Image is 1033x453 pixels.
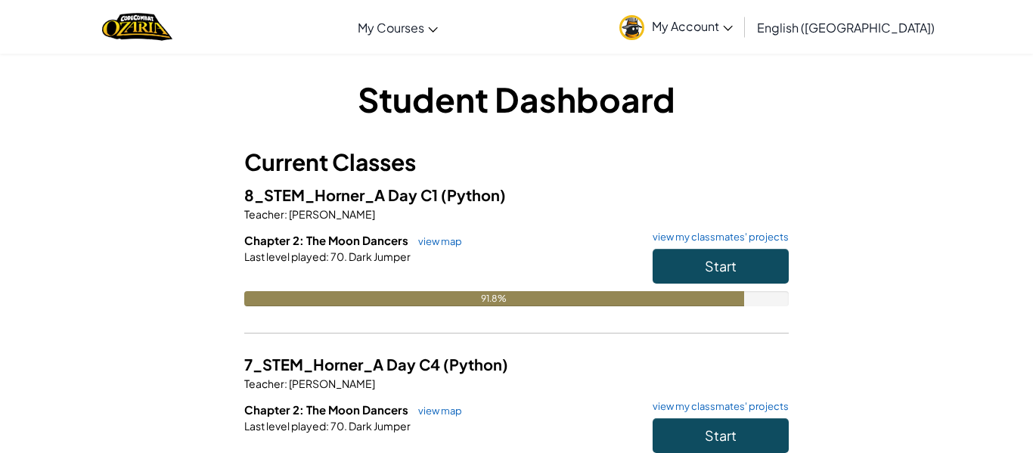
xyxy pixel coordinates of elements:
[287,207,375,221] span: [PERSON_NAME]
[411,405,462,417] a: view map
[244,419,326,433] span: Last level played
[443,355,508,374] span: (Python)
[645,402,789,411] a: view my classmates' projects
[329,419,347,433] span: 70.
[350,7,445,48] a: My Courses
[749,7,942,48] a: English ([GEOGRAPHIC_DATA])
[244,185,441,204] span: 8_STEM_Horner_A Day C1
[358,20,424,36] span: My Courses
[244,76,789,123] h1: Student Dashboard
[653,418,789,453] button: Start
[326,419,329,433] span: :
[102,11,172,42] img: Home
[244,377,284,390] span: Teacher
[411,235,462,247] a: view map
[619,15,644,40] img: avatar
[329,250,347,263] span: 70.
[441,185,506,204] span: (Python)
[653,249,789,284] button: Start
[244,207,284,221] span: Teacher
[244,291,744,306] div: 91.8%
[705,427,737,444] span: Start
[645,232,789,242] a: view my classmates' projects
[284,207,287,221] span: :
[326,250,329,263] span: :
[244,355,443,374] span: 7_STEM_Horner_A Day C4
[705,257,737,275] span: Start
[347,419,411,433] span: Dark Jumper
[244,402,411,417] span: Chapter 2: The Moon Dancers
[757,20,935,36] span: English ([GEOGRAPHIC_DATA])
[102,11,172,42] a: Ozaria by CodeCombat logo
[284,377,287,390] span: :
[612,3,740,51] a: My Account
[347,250,411,263] span: Dark Jumper
[287,377,375,390] span: [PERSON_NAME]
[652,18,733,34] span: My Account
[244,250,326,263] span: Last level played
[244,145,789,179] h3: Current Classes
[244,233,411,247] span: Chapter 2: The Moon Dancers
